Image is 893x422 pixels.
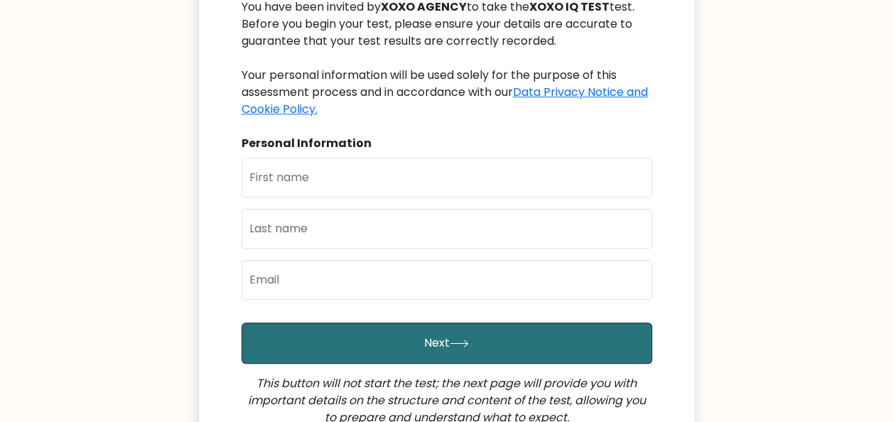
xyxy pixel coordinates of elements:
div: Personal Information [242,135,652,152]
input: Last name [242,209,652,249]
input: First name [242,158,652,198]
button: Next [242,323,652,364]
input: Email [242,260,652,300]
a: Data Privacy Notice and Cookie Policy. [242,84,648,117]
